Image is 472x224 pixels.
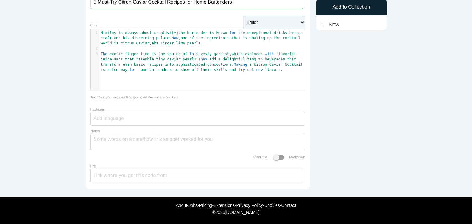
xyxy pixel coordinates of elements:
[150,68,172,72] span: bartenders
[267,36,272,40] span: up
[101,41,112,45] span: world
[210,31,214,35] span: is
[167,52,180,56] span: source
[167,57,180,61] span: caviar
[109,52,123,56] span: exotic
[94,112,131,125] input: Add language
[258,57,263,61] span: to
[245,52,263,56] span: explodes
[276,52,296,56] span: flavorful
[91,52,99,57] div: 3
[236,203,263,208] a: Privacy Policy
[130,68,136,72] span: for
[123,62,132,67] span: even
[214,68,227,72] span: skills
[265,52,274,56] span: with
[121,41,134,45] span: citrus
[125,52,138,56] span: finger
[265,57,285,61] span: beverages
[91,46,99,51] div: 2
[223,57,245,61] span: delightful
[183,57,196,61] span: pearls
[101,68,105,72] span: is
[199,57,207,61] span: They
[183,52,187,56] span: of
[136,41,149,45] span: Caviar
[289,31,294,35] span: he
[90,169,303,182] input: Link where you got this code from
[101,36,112,40] span: craft
[123,36,130,40] span: his
[90,165,97,168] label: URL
[90,23,99,27] label: Code
[319,19,343,30] a: addNew
[187,41,200,45] span: pearls
[91,30,99,36] div: 1
[114,36,121,40] span: and
[152,52,156,56] span: is
[141,52,150,56] span: lime
[147,62,163,67] span: recipes
[243,36,247,40] span: is
[274,31,287,35] span: drinks
[114,57,123,61] span: sacs
[264,203,280,208] a: Cookies
[283,36,301,40] span: cocktail
[214,52,230,56] span: garnish
[253,155,305,159] label: Plain text Markdown
[114,41,118,45] span: is
[73,210,399,215] div: © [DOMAIN_NAME]
[214,203,234,208] a: Extensions
[156,57,165,61] span: tiny
[136,57,154,61] span: resemble
[101,31,305,46] span: ; . , , .
[190,36,194,40] span: of
[181,36,187,40] span: one
[216,210,225,215] span: 2025
[107,68,109,72] span: a
[152,41,159,45] span: aka
[154,31,176,35] span: creativity
[101,52,305,72] span: , . . .
[196,36,203,40] span: the
[165,62,174,67] span: into
[247,31,272,35] span: exceptional
[156,36,169,40] span: palate
[201,68,212,72] span: their
[207,62,231,67] span: concoctions
[101,31,116,35] span: Mixiloy
[178,31,185,35] span: the
[256,68,263,72] span: new
[238,68,245,72] span: try
[281,203,296,208] a: Contact
[190,52,199,56] span: this
[176,62,205,67] span: sophisticated
[247,57,256,61] span: tang
[319,19,325,30] i: add
[101,62,121,67] span: transform
[138,68,147,72] span: home
[250,62,252,67] span: a
[250,36,265,40] span: shaking
[134,62,145,67] span: basic
[112,68,119,72] span: fun
[274,36,281,40] span: the
[287,57,296,61] span: that
[125,31,138,35] span: always
[172,36,179,40] span: Now
[132,36,154,40] span: discerning
[176,203,187,208] a: About
[121,68,128,72] span: way
[210,57,216,61] span: add
[187,31,207,35] span: bartender
[319,4,383,10] h6: Add to Collection
[232,36,241,40] span: that
[161,41,174,45] span: Finger
[269,62,283,67] span: Caviar
[3,203,469,208] div: - - - - - -
[101,57,112,61] span: juice
[205,36,229,40] span: ingredients
[201,52,212,56] span: zesty
[176,41,185,45] span: lime
[91,129,100,133] label: Notes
